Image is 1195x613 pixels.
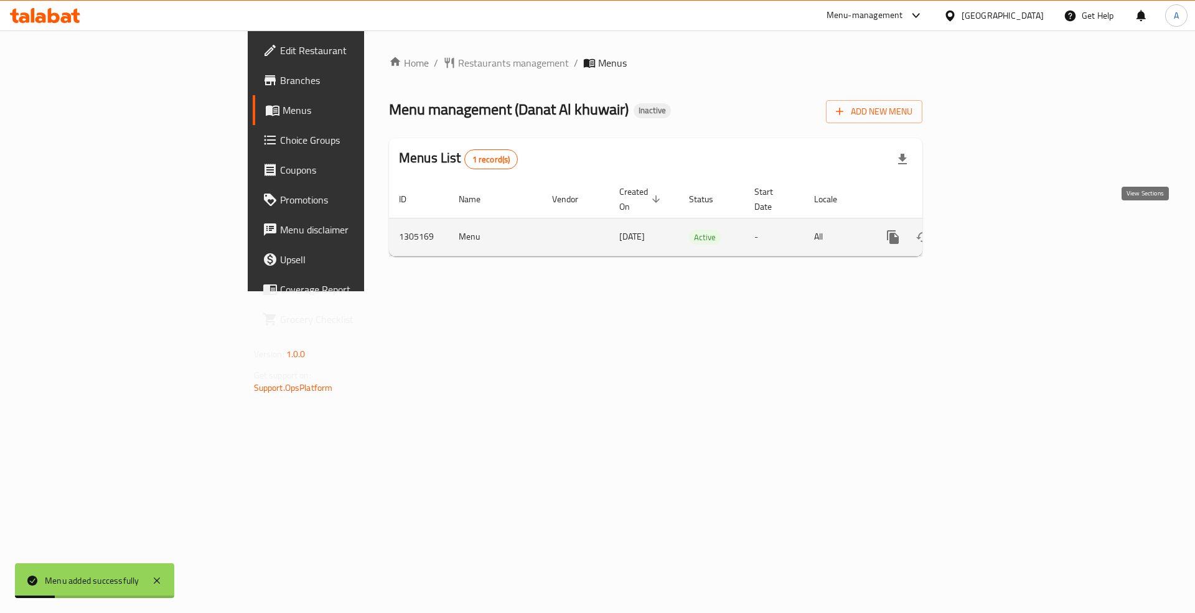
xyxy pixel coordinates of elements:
a: Menu disclaimer [253,215,448,245]
span: Created On [619,184,664,214]
span: 1.0.0 [286,346,306,362]
a: Coverage Report [253,274,448,304]
button: Add New Menu [826,100,922,123]
span: 1 record(s) [465,154,518,166]
div: Inactive [634,103,671,118]
span: A [1174,9,1179,22]
span: Get support on: [254,367,311,383]
a: Promotions [253,185,448,215]
div: Total records count [464,149,518,169]
td: All [804,218,868,256]
span: Active [689,230,721,245]
span: Menus [598,55,627,70]
a: Edit Restaurant [253,35,448,65]
span: Status [689,192,729,207]
a: Upsell [253,245,448,274]
span: [DATE] [619,228,645,245]
span: Start Date [754,184,789,214]
span: Menus [283,103,438,118]
table: enhanced table [389,180,1008,256]
div: Export file [888,144,917,174]
span: Restaurants management [458,55,569,70]
span: Coverage Report [280,282,438,297]
td: Menu [449,218,542,256]
span: Version: [254,346,284,362]
span: Menu disclaimer [280,222,438,237]
span: Promotions [280,192,438,207]
th: Actions [868,180,1008,218]
a: Restaurants management [443,55,569,70]
a: Branches [253,65,448,95]
li: / [574,55,578,70]
span: Grocery Checklist [280,312,438,327]
td: - [744,218,804,256]
span: Vendor [552,192,594,207]
a: Menus [253,95,448,125]
button: more [878,222,908,252]
div: [GEOGRAPHIC_DATA] [962,9,1044,22]
span: Coupons [280,162,438,177]
span: Menu management ( Danat Al khuwair ) [389,95,629,123]
span: Branches [280,73,438,88]
div: Menu-management [827,8,903,23]
span: Choice Groups [280,133,438,147]
h2: Menus List [399,149,518,169]
span: ID [399,192,423,207]
a: Support.OpsPlatform [254,380,333,396]
span: Edit Restaurant [280,43,438,58]
a: Coupons [253,155,448,185]
nav: breadcrumb [389,55,922,70]
span: Add New Menu [836,104,912,119]
a: Grocery Checklist [253,304,448,334]
div: Menu added successfully [45,574,139,587]
a: Choice Groups [253,125,448,155]
span: Upsell [280,252,438,267]
span: Locale [814,192,853,207]
button: Change Status [908,222,938,252]
span: Inactive [634,105,671,116]
span: Name [459,192,497,207]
